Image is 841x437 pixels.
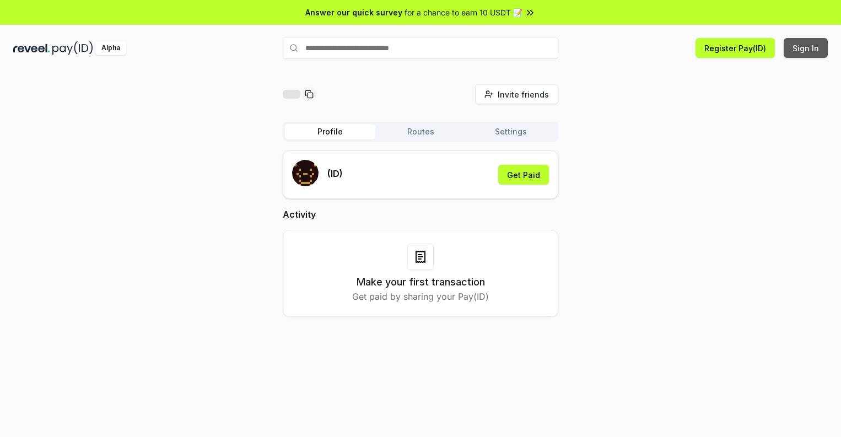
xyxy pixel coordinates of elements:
[498,89,549,100] span: Invite friends
[405,7,522,18] span: for a chance to earn 10 USDT 📝
[52,41,93,55] img: pay_id
[475,84,558,104] button: Invite friends
[283,208,558,221] h2: Activity
[375,124,466,139] button: Routes
[95,41,126,55] div: Alpha
[357,274,485,290] h3: Make your first transaction
[13,41,50,55] img: reveel_dark
[498,165,549,185] button: Get Paid
[285,124,375,139] button: Profile
[784,38,828,58] button: Sign In
[466,124,556,139] button: Settings
[327,167,343,180] p: (ID)
[305,7,402,18] span: Answer our quick survey
[352,290,489,303] p: Get paid by sharing your Pay(ID)
[696,38,775,58] button: Register Pay(ID)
